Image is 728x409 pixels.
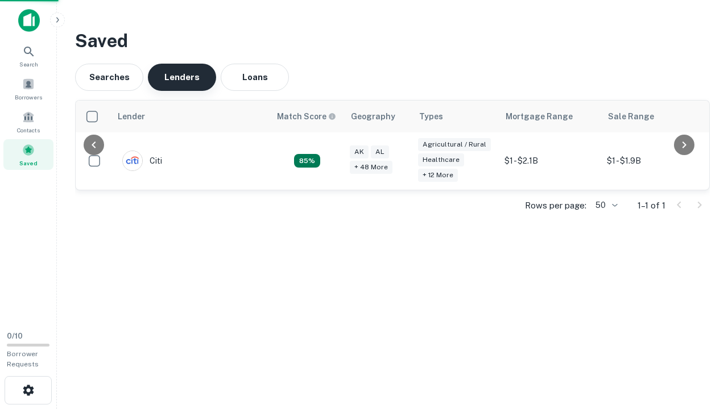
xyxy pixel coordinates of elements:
a: Contacts [3,106,53,137]
a: Search [3,40,53,71]
div: Types [419,110,443,123]
span: Saved [19,158,38,168]
th: Sale Range [601,101,704,132]
iframe: Chat Widget [671,318,728,373]
span: Contacts [17,126,40,135]
th: Mortgage Range [499,101,601,132]
h6: Match Score [277,110,334,123]
td: $1 - $2.1B [499,132,601,190]
div: + 48 more [350,161,392,174]
h3: Saved [75,27,710,55]
div: Capitalize uses an advanced AI algorithm to match your search with the best lender. The match sco... [294,154,320,168]
div: 50 [591,197,619,214]
p: 1–1 of 1 [638,199,665,212]
div: AL [371,145,389,158]
div: + 12 more [418,169,458,182]
div: AK [350,145,369,158]
img: picture [123,151,142,170]
span: 0 / 10 [7,332,23,340]
div: Mortgage Range [506,110,573,123]
span: Search [19,60,38,69]
a: Borrowers [3,73,53,104]
div: Healthcare [418,153,464,166]
div: Geography [351,110,395,123]
div: Lender [118,110,145,123]
th: Geography [344,101,412,132]
div: Agricultural / Rural [418,138,491,151]
img: capitalize-icon.png [18,9,40,32]
a: Saved [3,139,53,170]
p: Rows per page: [525,199,586,212]
th: Types [412,101,499,132]
span: Borrowers [15,93,42,102]
button: Lenders [148,64,216,91]
div: Sale Range [608,110,654,123]
button: Loans [221,64,289,91]
th: Lender [111,101,270,132]
span: Borrower Requests [7,350,39,368]
button: Searches [75,64,143,91]
td: $1 - $1.9B [601,132,704,190]
div: Capitalize uses an advanced AI algorithm to match your search with the best lender. The match sco... [277,110,336,123]
th: Capitalize uses an advanced AI algorithm to match your search with the best lender. The match sco... [270,101,344,132]
div: Citi [122,151,162,171]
